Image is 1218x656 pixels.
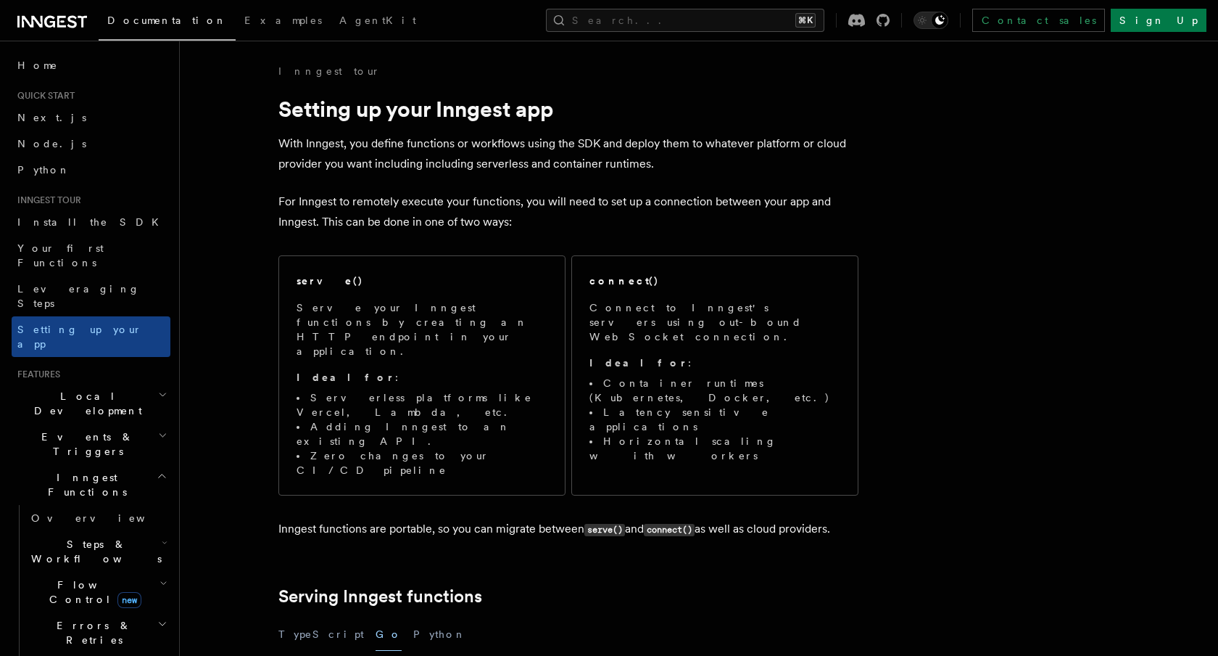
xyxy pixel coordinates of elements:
span: new [117,592,141,608]
p: : [589,356,840,370]
span: Examples [244,15,322,26]
li: Serverless platforms like Vercel, Lambda, etc. [297,390,547,419]
kbd: ⌘K [795,13,816,28]
p: With Inngest, you define functions or workflows using the SDK and deploy them to whatever platfor... [278,134,858,174]
a: Next.js [12,104,170,131]
span: Next.js [17,112,86,123]
span: Node.js [17,138,86,149]
li: Zero changes to your CI/CD pipeline [297,448,547,477]
code: serve() [584,524,625,536]
li: Container runtimes (Kubernetes, Docker, etc.) [589,376,840,405]
a: AgentKit [331,4,425,39]
p: For Inngest to remotely execute your functions, you will need to set up a connection between your... [278,192,858,232]
a: serve()Serve your Inngest functions by creating an HTTP endpoint in your application.Ideal for:Se... [278,255,565,496]
button: Search...⌘K [546,9,824,32]
a: Node.js [12,131,170,157]
button: Errors & Retries [25,612,170,653]
span: Python [17,164,70,176]
p: Serve your Inngest functions by creating an HTTP endpoint in your application. [297,300,547,358]
p: Connect to Inngest's servers using out-bound WebSocket connection. [589,300,840,344]
p: : [297,370,547,385]
li: Latency sensitive applications [589,405,840,434]
button: TypeScript [278,618,364,651]
button: Local Development [12,383,170,424]
span: Events & Triggers [12,430,158,459]
code: connect() [644,524,695,536]
a: Inngest tour [278,64,380,78]
button: Go [376,618,402,651]
a: Contact sales [972,9,1105,32]
span: Leveraging Steps [17,283,140,309]
span: Flow Control [25,578,159,607]
span: Inngest tour [12,194,81,206]
h2: serve() [297,274,363,288]
button: Toggle dark mode [913,12,948,29]
span: AgentKit [339,15,416,26]
strong: Ideal for [589,357,688,369]
a: Your first Functions [12,235,170,276]
p: Inngest functions are portable, so you can migrate between and as well as cloud providers. [278,519,858,540]
a: Leveraging Steps [12,276,170,316]
a: Install the SDK [12,209,170,235]
span: Steps & Workflows [25,537,162,566]
button: Events & Triggers [12,424,170,464]
a: Setting up your app [12,316,170,357]
a: Examples [236,4,331,39]
button: Steps & Workflows [25,531,170,572]
a: Documentation [99,4,236,41]
li: Horizontal scaling with workers [589,434,840,463]
a: Sign Up [1111,9,1206,32]
a: connect()Connect to Inngest's servers using out-bound WebSocket connection.Ideal for:Container ru... [571,255,858,496]
a: Serving Inngest functions [278,586,482,607]
span: Overview [31,512,181,524]
strong: Ideal for [297,372,395,383]
span: Features [12,369,60,380]
span: Documentation [107,15,227,26]
span: Your first Functions [17,242,104,268]
h1: Setting up your Inngest app [278,96,858,122]
span: Inngest Functions [12,470,157,499]
button: Flow Controlnew [25,572,170,612]
h2: connect() [589,274,659,288]
span: Errors & Retries [25,618,157,647]
span: Local Development [12,389,158,418]
span: Install the SDK [17,216,167,228]
span: Home [17,58,58,73]
a: Home [12,52,170,78]
button: Inngest Functions [12,464,170,505]
span: Quick start [12,90,75,102]
li: Adding Inngest to an existing API. [297,419,547,448]
span: Setting up your app [17,324,142,350]
a: Python [12,157,170,183]
a: Overview [25,505,170,531]
button: Python [413,618,466,651]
